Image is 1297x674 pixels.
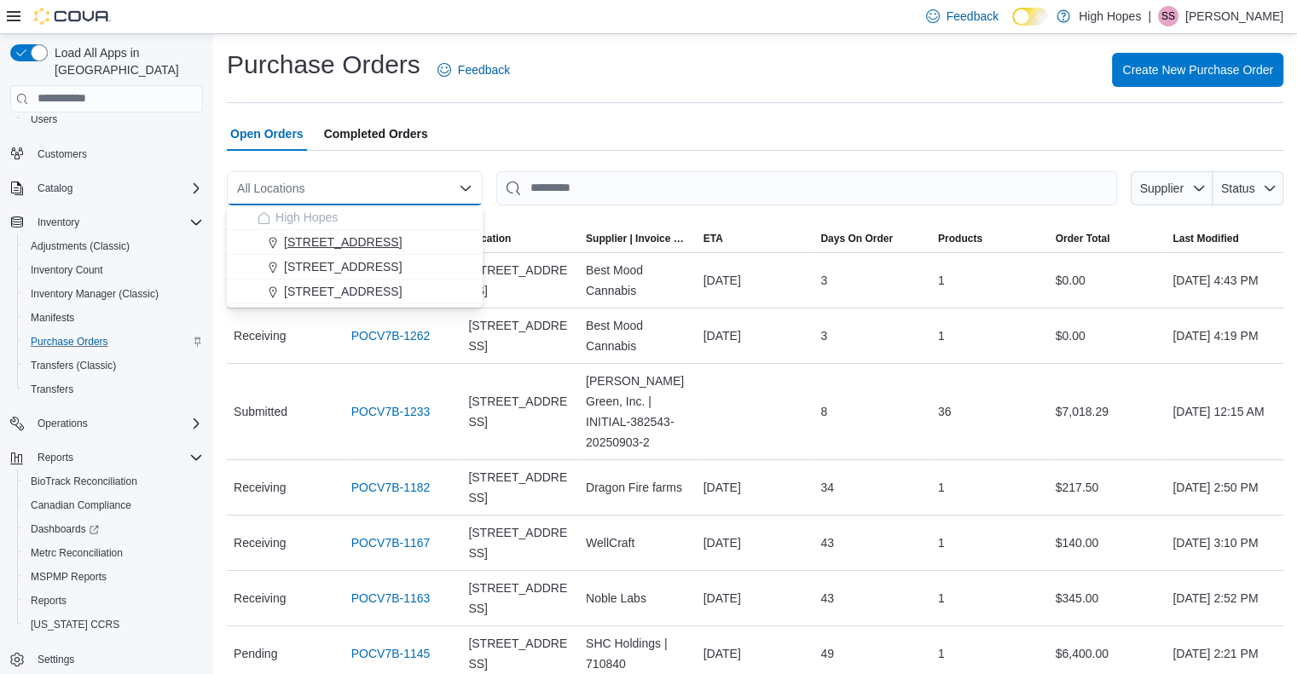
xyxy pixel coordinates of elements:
[284,258,402,275] span: [STREET_ADDRESS]
[31,498,131,512] span: Canadian Compliance
[31,335,108,349] span: Purchase Orders
[1166,263,1283,297] div: [DATE] 4:43 PM
[31,447,80,468] button: Reports
[1012,8,1048,26] input: Dark Mode
[324,117,428,151] span: Completed Orders
[1166,395,1283,429] div: [DATE] 12:15 AM
[227,279,483,304] button: [STREET_ADDRESS]
[31,413,95,434] button: Operations
[24,519,203,539] span: Dashboards
[24,308,203,328] span: Manifests
[31,212,86,233] button: Inventory
[579,364,697,459] div: [PERSON_NAME] Green, Inc. | INITIAL-382543-20250903-2
[820,643,834,664] span: 49
[38,653,74,666] span: Settings
[24,331,115,352] a: Purchase Orders
[814,225,931,252] button: Days On Order
[697,526,814,560] div: [DATE]
[24,590,73,611] a: Reports
[1049,319,1167,353] div: $0.00
[1221,181,1255,195] span: Status
[1166,526,1283,560] div: [DATE] 3:10 PM
[17,377,210,401] button: Transfers
[284,283,402,300] span: [STREET_ADDRESS]
[24,284,165,304] a: Inventory Manager (Classic)
[31,648,203,670] span: Settings
[31,112,57,126] span: Users
[234,477,286,498] span: Receiving
[38,147,87,161] span: Customers
[1173,232,1238,245] span: Last Modified
[938,477,945,498] span: 1
[17,613,210,637] button: [US_STATE] CCRS
[234,325,286,346] span: Receiving
[31,447,203,468] span: Reports
[697,263,814,297] div: [DATE]
[24,236,203,256] span: Adjustments (Classic)
[468,633,572,674] span: [STREET_ADDRESS]
[468,232,511,245] div: Location
[24,379,80,400] a: Transfers
[24,471,203,492] span: BioTrack Reconciliation
[24,543,130,563] a: Metrc Reconciliation
[31,522,99,536] span: Dashboards
[17,589,210,613] button: Reports
[1213,171,1283,205] button: Status
[931,225,1049,252] button: Products
[1166,225,1283,252] button: Last Modified
[227,48,420,82] h1: Purchase Orders
[351,401,431,422] a: POCV7B-1233
[24,543,203,563] span: Metrc Reconciliation
[697,319,814,353] div: [DATE]
[234,401,287,422] span: Submitted
[24,567,113,587] a: MSPMP Reports
[230,117,304,151] span: Open Orders
[351,477,431,498] a: POCV7B-1182
[234,588,286,608] span: Receiving
[938,232,982,245] span: Products
[1148,6,1151,26] p: |
[468,467,572,508] span: [STREET_ADDRESS]
[579,308,697,363] div: Best Mood Cannabis
[24,355,123,376] a: Transfers (Classic)
[31,144,94,164] a: Customers
[820,232,893,245] span: Days On Order
[24,236,136,256] a: Adjustments (Classic)
[17,282,210,306] button: Inventory Manager (Classic)
[17,517,210,541] a: Dashboards
[48,44,203,78] span: Load All Apps in [GEOGRAPHIC_DATA]
[24,109,203,130] span: Users
[579,225,697,252] button: Supplier | Invoice Number
[468,522,572,563] span: [STREET_ADDRESS]
[468,578,572,619] span: [STREET_ADDRESS]
[24,284,203,304] span: Inventory Manager (Classic)
[31,413,203,434] span: Operations
[351,533,431,553] a: POCV7B-1167
[17,107,210,131] button: Users
[31,649,81,670] a: Settings
[31,143,203,164] span: Customers
[38,451,73,464] span: Reports
[579,470,697,504] div: Dragon Fire farms
[1185,6,1283,26] p: [PERSON_NAME]
[1079,6,1141,26] p: High Hopes
[31,239,130,253] span: Adjustments (Classic)
[31,178,203,199] span: Catalog
[579,581,697,615] div: Noble Labs
[947,8,999,25] span: Feedback
[34,8,111,25] img: Cova
[1049,470,1167,504] div: $217.50
[431,53,517,87] a: Feedback
[704,232,723,245] span: ETA
[227,205,483,230] button: High Hopes
[17,234,210,258] button: Adjustments (Classic)
[31,359,116,372] span: Transfers (Classic)
[1049,637,1167,671] div: $6,400.00
[24,471,144,492] a: BioTrack Reconciliation
[1166,581,1283,615] div: [DATE] 2:52 PM
[1049,395,1167,429] div: $7,018.29
[938,270,945,291] span: 1
[458,61,510,78] span: Feedback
